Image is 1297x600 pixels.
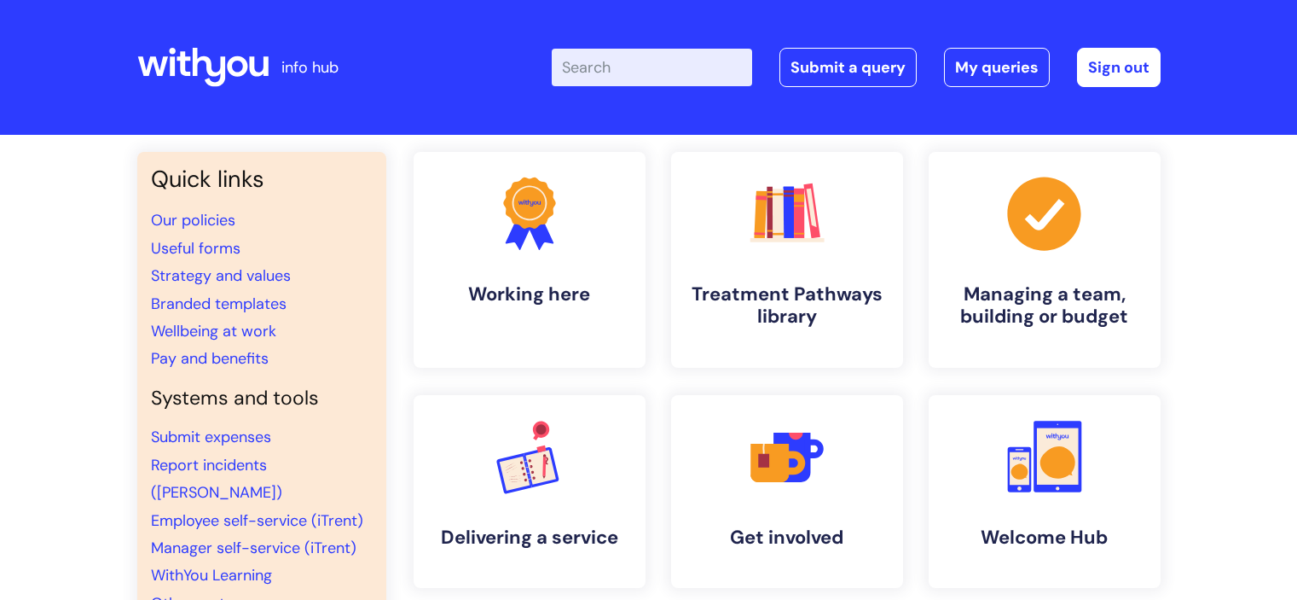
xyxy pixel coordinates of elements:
[942,283,1147,329] h4: Managing a team, building or budget
[151,321,276,341] a: Wellbeing at work
[414,395,646,588] a: Delivering a service
[151,510,363,531] a: Employee self-service (iTrent)
[151,455,282,503] a: Report incidents ([PERSON_NAME])
[685,283,889,329] h4: Treatment Pathways library
[281,54,339,81] p: info hub
[1077,48,1161,87] a: Sign out
[685,527,889,549] h4: Get involved
[151,238,240,259] a: Useful forms
[942,527,1147,549] h4: Welcome Hub
[779,48,917,87] a: Submit a query
[552,49,752,86] input: Search
[414,152,646,368] a: Working here
[151,265,291,286] a: Strategy and values
[151,427,271,447] a: Submit expenses
[151,210,235,230] a: Our policies
[427,527,632,549] h4: Delivering a service
[929,395,1161,588] a: Welcome Hub
[929,152,1161,368] a: Managing a team, building or budget
[552,48,1161,87] div: | -
[671,395,903,588] a: Get involved
[427,283,632,306] h4: Working here
[151,565,272,585] a: WithYou Learning
[151,387,373,411] h4: Systems and tools
[151,538,356,558] a: Manager self-service (iTrent)
[151,294,287,314] a: Branded templates
[671,152,903,368] a: Treatment Pathways library
[151,348,269,369] a: Pay and benefits
[151,166,373,193] h3: Quick links
[944,48,1050,87] a: My queries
